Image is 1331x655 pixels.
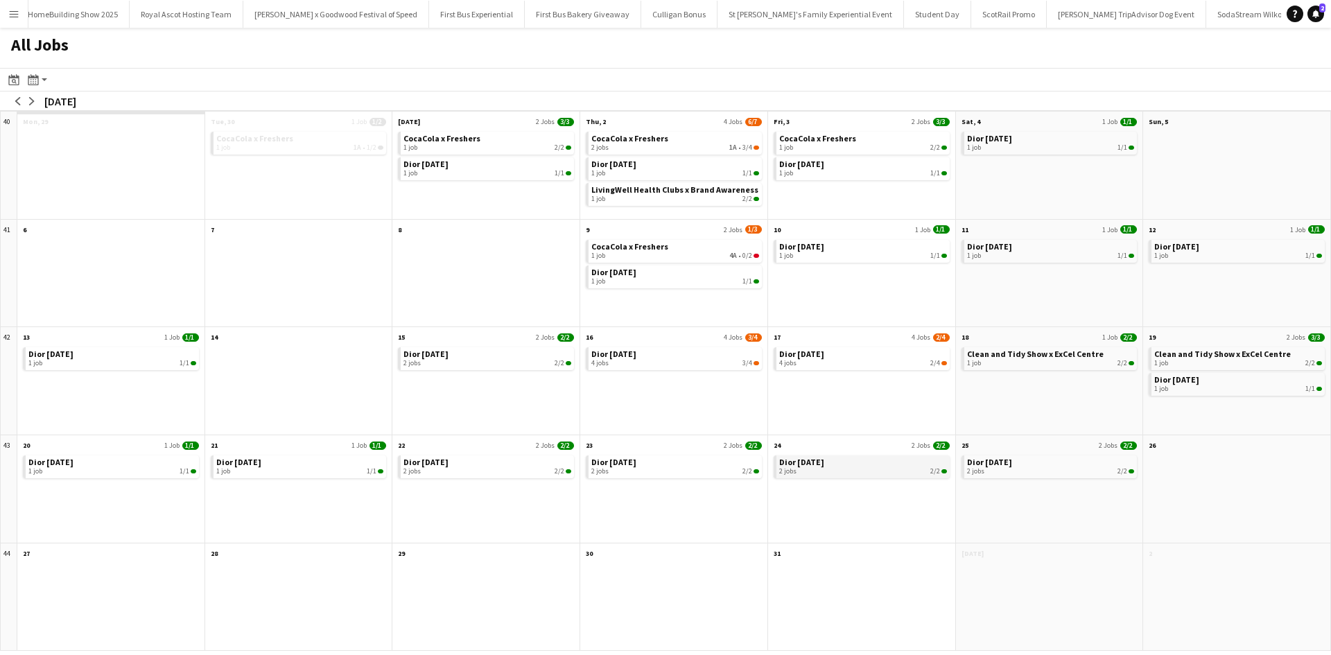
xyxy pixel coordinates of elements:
[779,467,797,475] span: 2 jobs
[398,117,420,126] span: [DATE]
[754,469,759,473] span: 2/2
[378,146,383,150] span: 1/2
[641,1,717,28] button: Culligan Bonus
[591,267,636,277] span: Dior October 2025
[930,143,940,152] span: 2/2
[779,455,947,475] a: Dior [DATE]2 jobs2/2
[211,225,214,234] span: 7
[586,333,593,342] span: 16
[779,240,947,260] a: Dior [DATE]1 job1/1
[941,254,947,258] span: 1/1
[525,1,641,28] button: First Bus Bakery Giveaway
[378,469,383,473] span: 1/1
[591,252,605,260] span: 1 job
[591,240,759,260] a: CocaCola x Freshers1 job4A•0/2
[591,359,609,367] span: 4 jobs
[1117,252,1127,260] span: 1/1
[933,225,950,234] span: 1/1
[28,347,196,367] a: Dior [DATE]1 job1/1
[243,1,429,28] button: [PERSON_NAME] x Goodwood Festival of Speed
[774,225,781,234] span: 10
[591,195,605,203] span: 1 job
[591,277,605,286] span: 1 job
[774,549,781,558] span: 31
[1,112,17,220] div: 40
[591,457,636,467] span: Dior October 2025
[28,349,73,359] span: Dior October 2025
[398,225,401,234] span: 8
[967,455,1135,475] a: Dior [DATE]2 jobs2/2
[164,441,180,450] span: 1 Job
[1154,385,1168,393] span: 1 job
[971,1,1047,28] button: ScotRail Promo
[1102,117,1117,126] span: 1 Job
[23,333,30,342] span: 13
[566,171,571,175] span: 1/1
[779,347,947,367] a: Dior [DATE]4 jobs2/4
[586,549,593,558] span: 30
[1,220,17,328] div: 41
[211,441,218,450] span: 21
[774,441,781,450] span: 24
[403,132,571,152] a: CocaCola x Freshers1 job2/2
[403,455,571,475] a: Dior [DATE]2 jobs2/2
[1154,252,1168,260] span: 1 job
[28,467,42,475] span: 1 job
[962,441,968,450] span: 25
[1307,6,1324,22] a: 2
[367,467,376,475] span: 1/1
[967,457,1012,467] span: Dior October 2025
[591,467,609,475] span: 2 jobs
[216,467,230,475] span: 1 job
[933,118,950,126] span: 3/3
[930,252,940,260] span: 1/1
[967,347,1135,367] a: Clean and Tidy Show x ExCel Centre1 job2/2
[586,225,589,234] span: 9
[1149,441,1156,450] span: 26
[566,361,571,365] span: 2/2
[1099,441,1117,450] span: 2 Jobs
[779,143,793,152] span: 1 job
[44,94,76,108] div: [DATE]
[1316,361,1322,365] span: 2/2
[912,117,930,126] span: 2 Jobs
[745,442,762,450] span: 2/2
[1154,373,1322,393] a: Dior [DATE]1 job1/1
[591,157,759,177] a: Dior [DATE]1 job1/1
[729,252,737,260] span: 4A
[1149,225,1156,234] span: 12
[591,133,668,143] span: CocaCola x Freshers
[1120,333,1137,342] span: 2/2
[1129,361,1134,365] span: 2/2
[930,467,940,475] span: 2/2
[962,117,980,126] span: Sat, 4
[403,359,421,367] span: 2 jobs
[1,327,17,435] div: 42
[930,169,940,177] span: 1/1
[1117,359,1127,367] span: 2/2
[164,333,180,342] span: 1 Job
[779,359,797,367] span: 4 jobs
[779,132,947,152] a: CocaCola x Freshers1 job2/2
[591,455,759,475] a: Dior [DATE]2 jobs2/2
[941,361,947,365] span: 2/4
[216,133,293,143] span: CocaCola x Freshers
[591,169,605,177] span: 1 job
[779,241,824,252] span: Dior October 2025
[742,277,752,286] span: 1/1
[591,241,668,252] span: CocaCola x Freshers
[779,133,856,143] span: CocaCola x Freshers
[967,359,981,367] span: 1 job
[403,159,449,169] span: Dior October 2025
[182,333,199,342] span: 1/1
[403,157,571,177] a: Dior [DATE]1 job1/1
[1154,240,1322,260] a: Dior [DATE]1 job1/1
[1206,1,1294,28] button: SodaStream Wilko
[211,117,234,126] span: Tue, 30
[536,117,555,126] span: 2 Jobs
[779,349,824,359] span: Dior October 2025
[779,159,824,169] span: Dior October 2025
[555,143,564,152] span: 2/2
[191,361,196,365] span: 1/1
[754,146,759,150] span: 3/4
